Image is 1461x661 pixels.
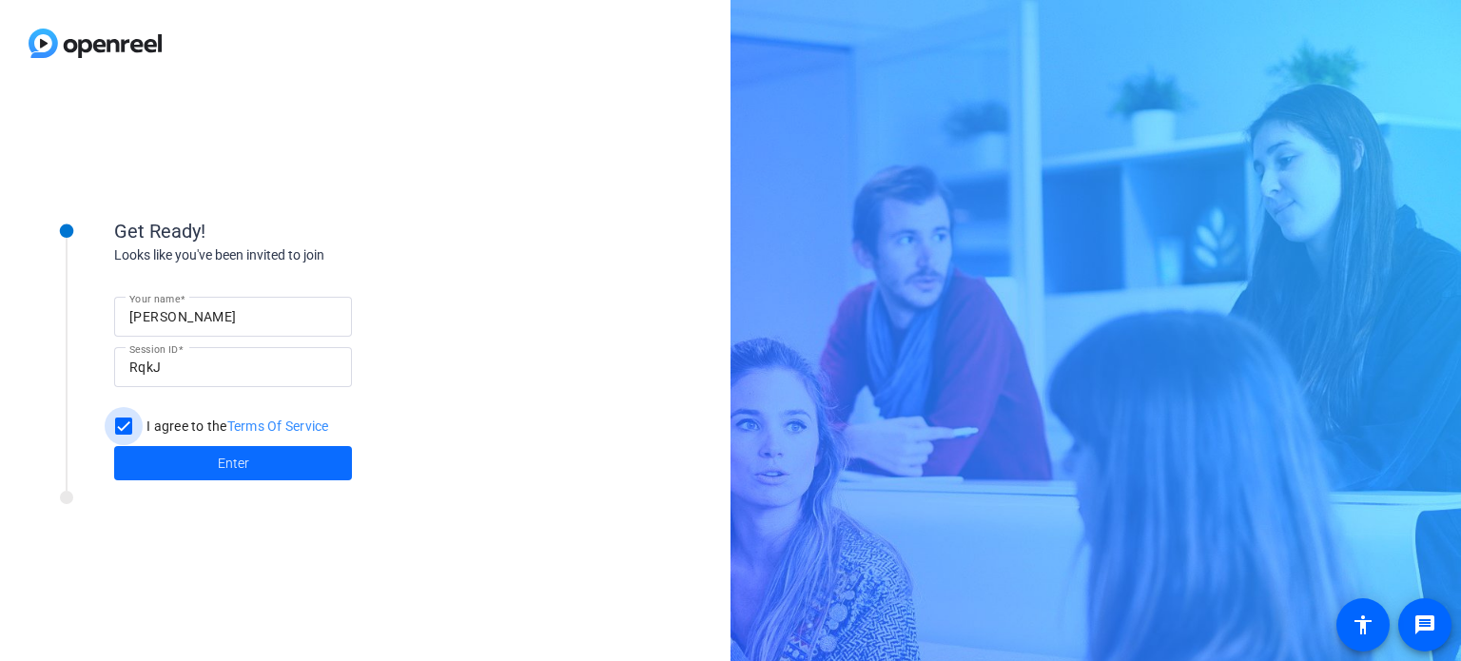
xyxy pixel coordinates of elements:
[1413,613,1436,636] mat-icon: message
[114,217,495,245] div: Get Ready!
[227,418,329,434] a: Terms Of Service
[129,293,180,304] mat-label: Your name
[1352,613,1374,636] mat-icon: accessibility
[143,417,329,436] label: I agree to the
[114,245,495,265] div: Looks like you've been invited to join
[129,343,178,355] mat-label: Session ID
[218,454,249,474] span: Enter
[114,446,352,480] button: Enter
